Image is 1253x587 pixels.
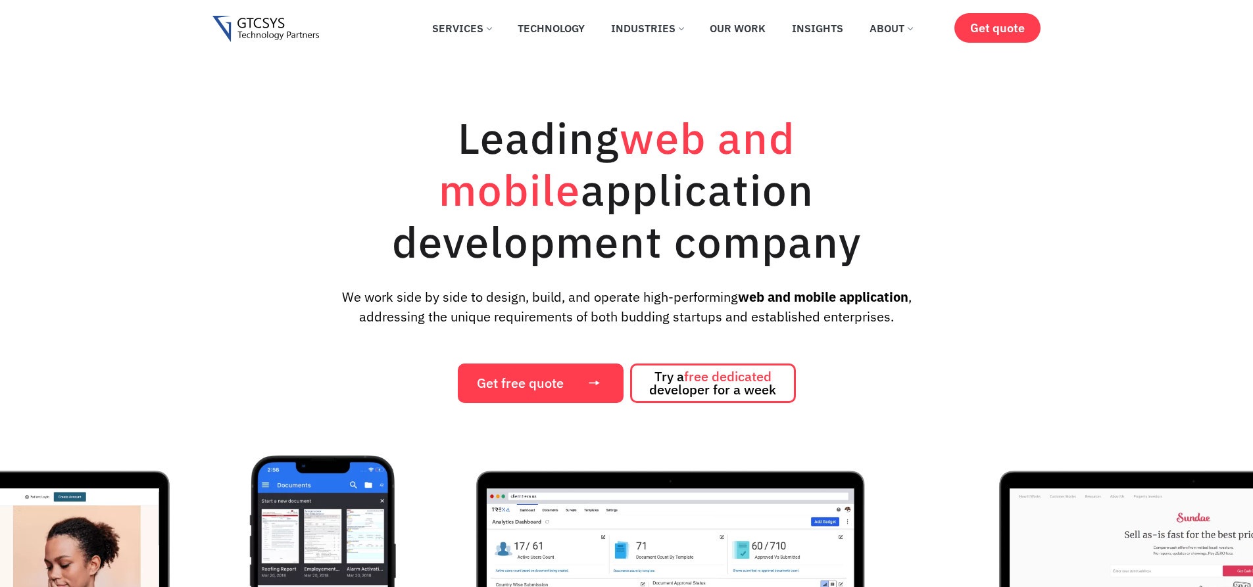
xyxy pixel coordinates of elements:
[439,110,795,218] span: web and mobile
[970,21,1025,35] span: Get quote
[738,288,908,306] strong: web and mobile application
[320,287,933,327] p: We work side by side to design, build, and operate high-performing , addressing the unique requir...
[477,377,564,390] span: Get free quote
[601,14,693,43] a: Industries
[782,14,853,43] a: Insights
[954,13,1041,43] a: Get quote
[458,364,624,403] a: Get free quote
[630,364,796,403] a: Try afree dedicated developer for a week
[860,14,922,43] a: About
[649,370,776,396] span: Try a developer for a week
[508,14,595,43] a: Technology
[331,112,923,268] h1: Leading application development company
[700,14,775,43] a: Our Work
[422,14,501,43] a: Services
[212,16,320,43] img: Gtcsys logo
[684,367,772,385] span: free dedicated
